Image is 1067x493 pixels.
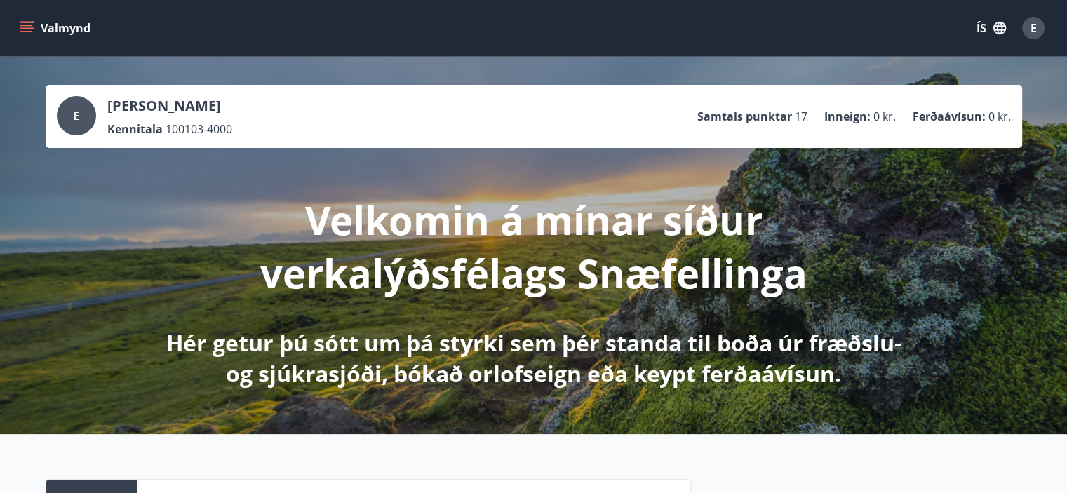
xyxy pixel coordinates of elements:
p: Ferðaávísun : [913,109,986,124]
p: Kennitala [107,121,163,137]
span: E [73,108,79,123]
p: Hér getur þú sótt um þá styrki sem þér standa til boða úr fræðslu- og sjúkrasjóði, bókað orlofsei... [163,327,904,389]
button: ÍS [969,15,1014,41]
p: Samtals punktar [697,109,792,124]
p: [PERSON_NAME] [107,96,232,116]
span: 100103-4000 [166,121,232,137]
span: 0 kr. [988,109,1011,124]
p: Velkomin á mínar síður verkalýðsfélags Snæfellinga [163,193,904,299]
span: 0 kr. [873,109,896,124]
p: Inneign : [824,109,871,124]
span: 17 [795,109,807,124]
button: E [1016,11,1050,45]
span: E [1031,20,1037,36]
button: menu [17,15,96,41]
